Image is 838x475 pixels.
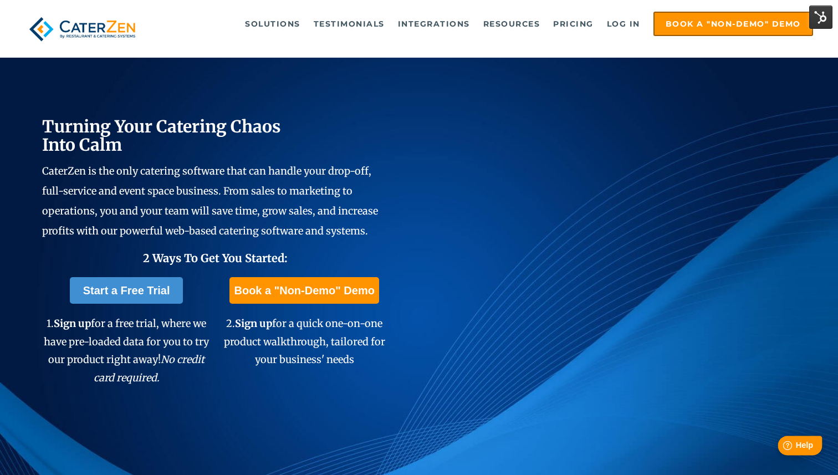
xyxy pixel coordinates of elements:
a: Book a "Non-Demo" Demo [653,12,813,36]
a: Resources [478,13,546,35]
a: Testimonials [308,13,390,35]
span: CaterZen is the only catering software that can handle your drop-off, full-service and event spac... [42,165,378,237]
span: Sign up [235,317,272,330]
a: Solutions [239,13,306,35]
div: Navigation Menu [160,12,813,36]
iframe: Help widget launcher [739,432,826,463]
a: Start a Free Trial [70,277,183,304]
span: 2 Ways To Get You Started: [143,251,288,265]
a: Pricing [548,13,599,35]
span: 2. for a quick one-on-one product walkthrough, tailored for your business' needs [224,317,385,366]
span: 1. for a free trial, where we have pre-loaded data for you to try our product right away! [44,317,209,384]
img: HubSpot Tools Menu Toggle [809,6,832,29]
a: Integrations [392,13,476,35]
img: caterzen [25,12,140,47]
span: Turning Your Catering Chaos Into Calm [42,116,281,155]
a: Book a "Non-Demo" Demo [229,277,379,304]
em: No credit card required. [94,353,205,384]
span: Sign up [54,317,91,330]
a: Log in [601,13,646,35]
